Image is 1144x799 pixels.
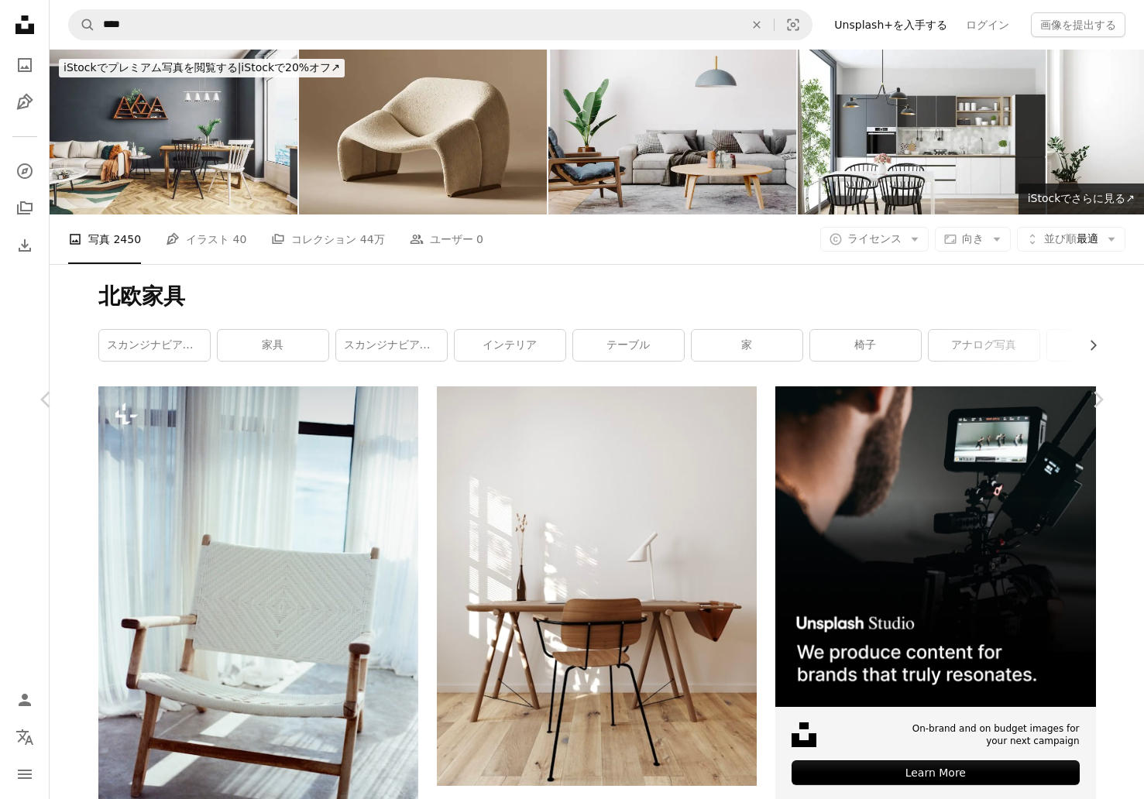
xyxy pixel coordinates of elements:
[1031,12,1125,37] button: 画像を提出する
[775,10,812,39] button: ビジュアル検索
[64,61,340,74] span: iStockで20%オフ ↗
[68,9,812,40] form: サイト内でビジュアルを探す
[9,684,40,715] a: ログイン / 登録する
[360,231,385,248] span: 44万
[299,50,547,214] img: ニュートラルな生地でエレガントに作られた彫刻的なラウンジチェアは、快適さとスタイル、3Dレンダリングを実現します
[1044,231,1098,247] span: 最適
[798,50,1046,214] img: モダンなスカンジナビアのキッチンとダイニングルーム
[9,156,40,187] a: 探す
[692,330,802,361] a: 家
[476,231,483,248] span: 0
[1028,192,1135,204] span: iStockでさらに見る ↗
[810,330,921,361] a: 椅子
[929,330,1039,361] a: アナログ写真
[740,10,774,39] button: 全てクリア
[548,50,796,214] img: モダンリビングルームインテリアデザイン
[64,61,241,74] span: iStockでプレミアム写真を閲覧する |
[69,10,95,39] button: Unsplashで検索する
[410,214,483,264] a: ユーザー 0
[935,227,1011,252] button: 向き
[792,760,1079,785] div: Learn More
[775,386,1095,706] img: file-1715652217532-464736461acbimage
[573,330,684,361] a: テーブル
[9,193,40,224] a: コレクション
[1051,325,1144,474] a: 次へ
[50,50,354,87] a: iStockでプレミアム写真を閲覧する|iStockで20%オフ↗
[98,283,1096,310] h1: 北欧家具
[50,50,297,214] img: スカンジナビアスタイルのリビング&ダイニングルーム
[166,214,246,264] a: イラスト 40
[437,386,757,786] img: 茶色の木製のテーブルと椅子
[455,330,565,361] a: インテリア
[9,759,40,790] button: メニュー
[9,50,40,81] a: 写真
[957,12,1019,37] a: ログイン
[9,230,40,261] a: ダウンロード履歴
[903,722,1079,749] span: On-brand and on budget images for your next campaign
[1044,232,1077,245] span: 並び順
[9,722,40,753] button: 言語
[437,579,757,593] a: 茶色の木製のテーブルと椅子
[1017,227,1125,252] button: 並び順最適
[1019,183,1144,214] a: iStockでさらに見る↗
[336,330,447,361] a: スカンジナビアチェア
[820,227,929,252] button: ライセンス
[962,232,984,245] span: 向き
[792,722,816,747] img: file-1631678316303-ed18b8b5cb9cimage
[98,620,418,634] a: 窓の前に座る白い椅子
[847,232,902,245] span: ライセンス
[99,330,210,361] a: スカンジナビアインテリア
[825,12,957,37] a: Unsplash+を入手する
[9,87,40,118] a: イラスト
[233,231,247,248] span: 40
[271,214,384,264] a: コレクション 44万
[218,330,328,361] a: 家具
